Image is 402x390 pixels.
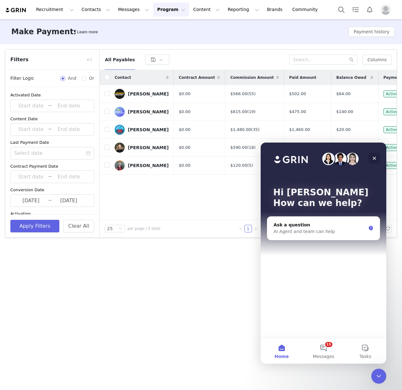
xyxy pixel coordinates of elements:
img: 54011280-e265-4357-9076-d8d9c7a08317.jpg [115,143,125,153]
div: $615.00 [230,109,279,115]
div: 25 [107,225,113,232]
div: Content Date [10,116,94,122]
h3: Make Payments [11,26,78,37]
div: Tooltip anchor [76,29,99,35]
li: 1 [244,225,252,232]
div: $0.00 [179,127,220,133]
div: $590.00 [230,144,279,151]
div: Conversion Date [10,187,94,193]
i: icon: calendar [86,151,90,155]
span: Filter Logic [10,75,34,82]
span: Balance Owed [336,75,366,80]
img: 1a7c5c24-8e35-4847-8ccf-517a43420bb9.jpg [115,125,125,135]
div: $1,480.00 [230,127,279,133]
div: [PERSON_NAME] [128,163,169,168]
button: Contacts [78,3,114,17]
div: [PERSON_NAME] [128,109,169,114]
button: Notifications [363,3,377,17]
i: icon: down [118,227,122,231]
div: Contract Payment Date [10,163,94,170]
button: Messages [114,3,153,17]
span: Filters [10,56,29,63]
span: Or [86,75,94,82]
span: $64.00 [336,91,351,97]
div: [PERSON_NAME] [128,145,169,150]
iframe: Intercom live chat [261,143,386,364]
button: Content [189,3,224,17]
div: $475.00 [289,109,326,115]
li: Previous Page [237,225,244,232]
div: Activated Date [10,92,94,98]
img: placeholder-profile.jpg [381,5,391,15]
div: $0.00 [179,162,220,169]
span: $140.00 [336,109,353,115]
a: [PERSON_NAME] [115,160,169,171]
div: $566.00 [230,91,279,97]
a: Community [289,3,324,17]
button: Apply Filters [10,220,59,232]
button: Program [153,3,189,17]
span: per page | 5 total [128,226,160,231]
img: 786f12f6-7bbd-45bb-804e-34969ca88105.jpg [115,160,125,171]
img: grin logo [5,7,27,13]
div: Activation [10,211,94,217]
div: $1,460.00 [289,127,326,133]
button: All Payables [105,55,135,65]
div: $0.00 [179,144,220,151]
input: End date [52,173,85,181]
button: Clear All [63,220,94,232]
a: Brands [263,3,288,17]
i: icon: search [349,57,354,62]
a: (18) [247,145,256,150]
span: Commission Amount [230,75,274,80]
button: Search [334,3,348,17]
div: $120.00 [230,162,279,169]
i: icon: right [254,227,258,231]
button: Reporting [224,3,263,17]
input: End date [52,102,85,110]
button: Columns [362,55,392,65]
span: $20.00 [336,127,351,133]
button: Profile [377,5,397,15]
input: Start date [14,102,48,110]
a: (5) [247,163,253,168]
div: [PERSON_NAME] [128,127,169,132]
input: Start date [14,197,48,205]
a: Tasks [349,3,362,17]
div: Last Payment Date [10,139,94,146]
a: (19) [247,109,256,114]
span: Paid Amount [289,75,316,80]
span: Contract Amount [179,75,215,80]
input: Start date [14,173,48,181]
img: cff62edd-87b7-46a6-b22b-f9fdc6ced673.jpg [115,89,125,99]
i: icon: left [239,227,242,231]
span: And [65,75,79,82]
span: Contact [115,75,131,80]
img: 03b7611c-2f72-4b04-9448-9b00711dc55d.jpg [115,107,125,117]
div: [PERSON_NAME] [128,91,169,96]
input: Start date [14,125,48,133]
input: End date [52,197,85,205]
div: $502.00 [289,91,326,97]
li: Next Page [252,225,259,232]
a: (35) [251,127,260,132]
input: Select date [10,147,94,160]
a: 1 [245,225,252,232]
a: [PERSON_NAME] [115,107,169,117]
div: $0.00 [179,109,220,115]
